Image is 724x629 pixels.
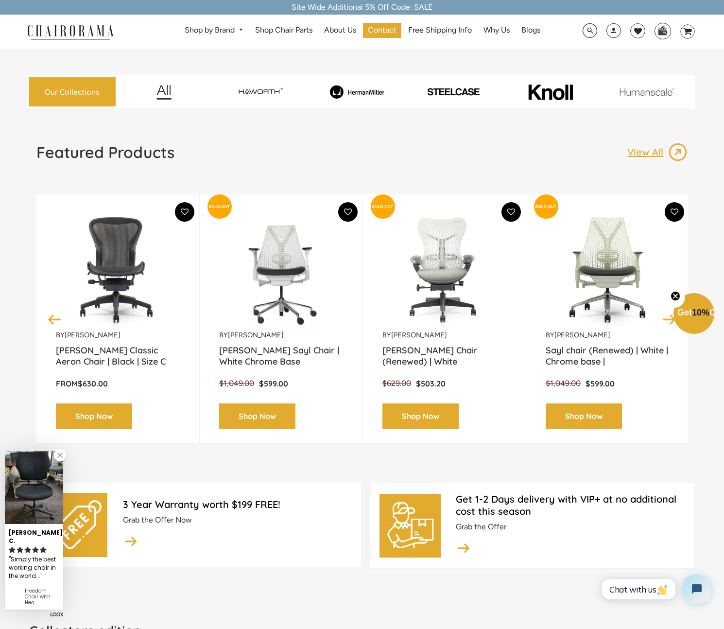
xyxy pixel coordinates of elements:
[175,202,194,222] button: Add To Wishlist
[36,142,174,162] h1: Featured Products
[382,379,411,388] span: $629.00
[32,546,39,553] svg: rating icon full
[24,546,31,553] svg: rating icon full
[456,522,685,532] p: Grab the Offer
[382,403,459,429] a: Shop Now
[546,379,581,388] span: $1,049.00
[661,311,678,328] button: Next
[546,403,622,429] a: Shop Now
[416,379,446,388] span: $503.20
[554,331,610,339] a: [PERSON_NAME]
[219,379,254,388] span: $1,049.00
[219,345,343,369] a: [PERSON_NAME] Sayl Chair | White Chrome Base
[56,379,180,389] p: From
[391,331,447,339] a: [PERSON_NAME]
[600,88,693,96] img: image_11.png
[56,331,180,340] p: by
[668,142,688,162] img: image_13.png
[180,23,248,38] a: Shop by Brand
[386,501,434,550] img: delivery-man.png
[9,525,59,545] div: [PERSON_NAME]. C.
[219,209,343,331] img: Herman Miller Sayl Chair | White Chrome Base - chairorama
[407,87,500,97] img: PHOTO-2024-07-09-00-53-10-removebg-preview.png
[655,23,670,38] img: WhatsApp_Image_2024-07-12_at_16.23.01.webp
[259,379,288,388] span: $599.00
[123,515,352,525] p: Grab the Offer Now
[56,403,132,429] a: Shop Now
[56,345,180,369] a: [PERSON_NAME] Classic Aeron Chair | Black | Size C
[250,23,317,38] a: Shop Chair Parts
[627,146,668,158] p: View All
[5,451,63,524] img: Katie. C. review of Freedom Chair with Headrest | Brown Leather & Crome | - (Renewed)
[36,142,174,170] a: Featured Products
[310,85,404,99] img: image_8_173eb7e0-7579-41b4-bc8e-4ba0b8ba93e8.png
[483,25,510,35] span: Why Us
[219,403,295,429] a: Shop Now
[78,379,108,388] span: $630.00
[372,204,393,209] text: SOLD-OUT
[666,285,685,308] button: Close teaser
[591,566,720,612] iframe: Tidio Chat
[501,202,521,222] button: Add To Wishlist
[9,555,59,581] div: Simply the best working chair in the world.Â...
[382,331,506,340] p: by
[517,23,545,38] a: Blogs
[160,23,565,41] nav: DesktopNavigation
[214,82,307,102] img: image_7_14f0750b-d084-457f-979a-a1ab9f6582c4.png
[338,202,358,222] button: Add To Wishlist
[382,209,506,331] img: Mirra Chair (Renewed) | White - chairorama
[219,209,343,331] a: Herman Miller Sayl Chair | White Chrome Base - chairorama Herman Miller Sayl Chair | White Chrome...
[25,588,59,606] div: Freedom Chair with Headrest | Brown Leather & Crome | - (Renewed)
[506,83,594,101] img: image_10_1.png
[535,204,556,209] text: SOLD-OUT
[456,540,471,556] img: image_14.png
[546,345,670,369] a: Sayl chair (Renewed) | White | Chrome base |
[29,77,116,107] a: Our Collections
[546,331,670,340] p: by
[546,209,670,331] a: Sayl chair (Renewed) | White | Chrome base | - chairorama Sayl chair (Renewed) | White | Chrome b...
[17,546,23,553] svg: rating icon full
[665,202,684,222] button: Add To Wishlist
[692,308,709,317] span: 10%
[368,25,396,35] span: Contact
[219,331,343,340] p: by
[40,546,47,553] svg: rating icon full
[403,23,477,38] a: Free Shipping Info
[56,209,180,331] a: Herman Miller Classic Aeron Chair | Black | Size C - chairorama Herman Miller Classic Aeron Chair...
[228,331,284,339] a: [PERSON_NAME]
[586,379,615,388] span: $599.00
[408,25,472,35] span: Free Shipping Info
[382,345,506,369] a: [PERSON_NAME] Chair (Renewed) | White
[627,142,688,162] a: View All
[53,500,102,549] img: free.png
[137,85,191,100] img: image_12.png
[521,25,540,35] span: Blogs
[208,204,230,209] text: SOLD-OUT
[677,308,722,317] span: Get Off
[673,294,714,335] div: Get10%OffClose teaser
[319,23,361,38] a: About Us
[65,331,121,339] a: [PERSON_NAME]
[123,533,138,549] img: image_14.png
[479,23,515,38] a: Why Us
[9,546,16,553] svg: rating icon full
[22,23,119,40] img: chairorama
[123,498,352,510] h2: 3 Year Warranty worth $199 FREE!
[255,25,312,35] span: Shop Chair Parts
[363,23,401,38] a: Contact
[46,311,63,328] button: Previous
[56,209,180,331] img: Herman Miller Classic Aeron Chair | Black | Size C - chairorama
[456,493,685,517] h2: Get 1-2 Days delivery with VIP+ at no additional cost this season
[382,209,506,331] a: Mirra Chair (Renewed) | White - chairorama Mirra Chair (Renewed) | White - chairorama
[324,25,356,35] span: About Us
[546,209,670,331] img: Sayl chair (Renewed) | White | Chrome base | - chairorama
